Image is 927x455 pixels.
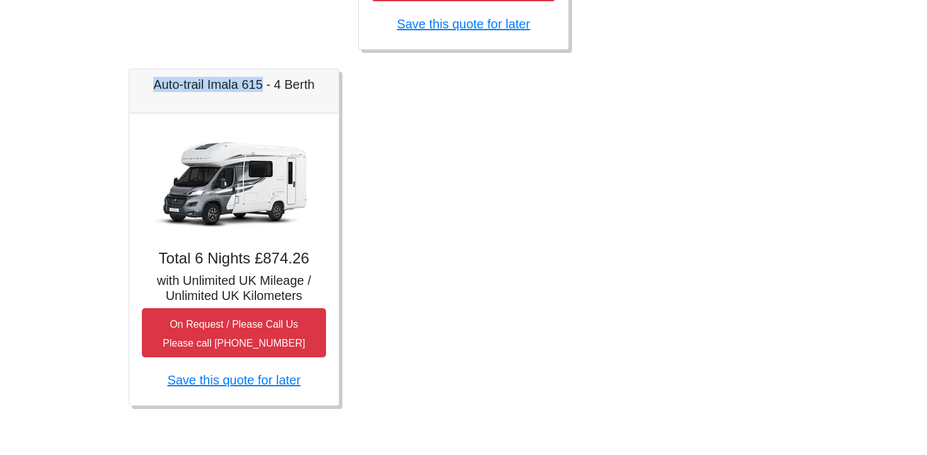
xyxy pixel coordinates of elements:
h5: with Unlimited UK Mileage / Unlimited UK Kilometers [142,273,326,303]
a: Save this quote for later [167,373,300,387]
img: Auto-trail Imala 615 - 4 Berth [146,126,322,239]
button: On Request / Please Call UsPlease call [PHONE_NUMBER] [142,308,326,357]
h4: Total 6 Nights £874.26 [142,250,326,268]
a: Save this quote for later [397,17,530,31]
h5: Auto-trail Imala 615 - 4 Berth [142,77,326,92]
small: On Request / Please Call Us Please call [PHONE_NUMBER] [163,319,305,348]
